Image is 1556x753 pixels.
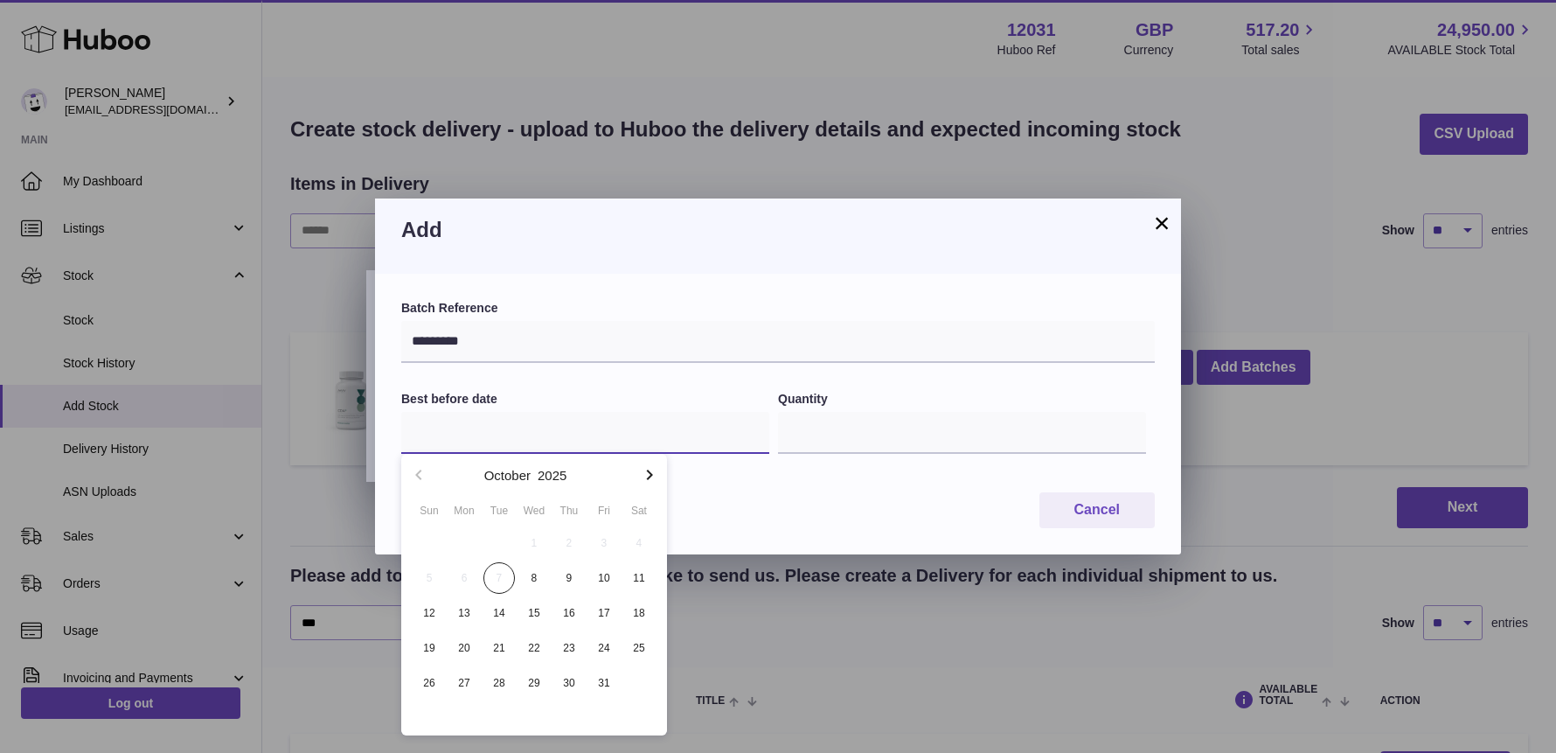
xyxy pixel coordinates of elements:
[552,631,587,666] button: 23
[401,300,1155,317] label: Batch Reference
[482,503,517,519] div: Tue
[518,632,550,664] span: 22
[482,561,517,596] button: 7
[622,526,656,561] button: 4
[412,561,447,596] button: 5
[553,597,585,629] span: 16
[553,527,585,559] span: 2
[588,597,620,629] span: 17
[412,596,447,631] button: 12
[552,596,587,631] button: 16
[622,596,656,631] button: 18
[401,391,769,408] label: Best before date
[587,666,622,701] button: 31
[448,667,480,699] span: 27
[588,527,620,559] span: 3
[552,666,587,701] button: 30
[483,562,515,594] span: 7
[1039,492,1155,528] button: Cancel
[518,597,550,629] span: 15
[447,503,482,519] div: Mon
[447,631,482,666] button: 20
[552,503,587,519] div: Thu
[484,469,531,482] button: October
[587,526,622,561] button: 3
[1151,213,1172,234] button: ×
[517,526,552,561] button: 1
[413,562,445,594] span: 5
[588,667,620,699] span: 31
[482,631,517,666] button: 21
[401,216,1155,244] h3: Add
[483,632,515,664] span: 21
[483,597,515,629] span: 14
[538,469,566,482] button: 2025
[553,562,585,594] span: 9
[447,561,482,596] button: 6
[552,526,587,561] button: 2
[447,666,482,701] button: 27
[587,561,622,596] button: 10
[518,562,550,594] span: 8
[448,632,480,664] span: 20
[587,631,622,666] button: 24
[482,596,517,631] button: 14
[448,562,480,594] span: 6
[518,527,550,559] span: 1
[517,503,552,519] div: Wed
[588,632,620,664] span: 24
[482,666,517,701] button: 28
[553,632,585,664] span: 23
[622,503,656,519] div: Sat
[623,597,655,629] span: 18
[483,667,515,699] span: 28
[517,631,552,666] button: 22
[778,391,1146,408] label: Quantity
[587,503,622,519] div: Fri
[552,561,587,596] button: 9
[587,596,622,631] button: 17
[413,597,445,629] span: 12
[622,631,656,666] button: 25
[412,666,447,701] button: 26
[447,596,482,631] button: 13
[517,666,552,701] button: 29
[448,597,480,629] span: 13
[517,561,552,596] button: 8
[623,527,655,559] span: 4
[623,562,655,594] span: 11
[588,562,620,594] span: 10
[413,632,445,664] span: 19
[412,631,447,666] button: 19
[623,632,655,664] span: 25
[412,503,447,519] div: Sun
[622,561,656,596] button: 11
[413,667,445,699] span: 26
[517,596,552,631] button: 15
[553,667,585,699] span: 30
[518,667,550,699] span: 29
